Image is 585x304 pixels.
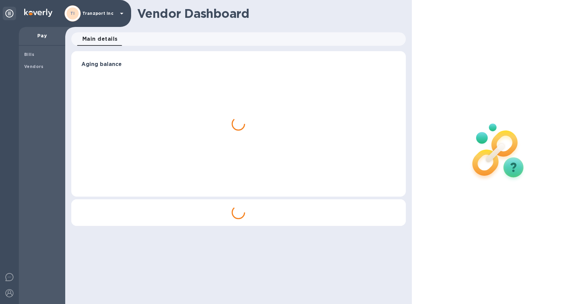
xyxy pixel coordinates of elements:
img: Logo [24,9,52,17]
p: Tranzport Inc [82,11,116,16]
h3: Aging balance [81,61,396,68]
span: Main details [82,34,118,44]
b: Vendors [24,64,44,69]
b: TI [70,11,75,16]
h1: Vendor Dashboard [137,6,401,21]
p: Pay [24,32,60,39]
b: Bills [24,52,34,57]
div: Unpin categories [3,7,16,20]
